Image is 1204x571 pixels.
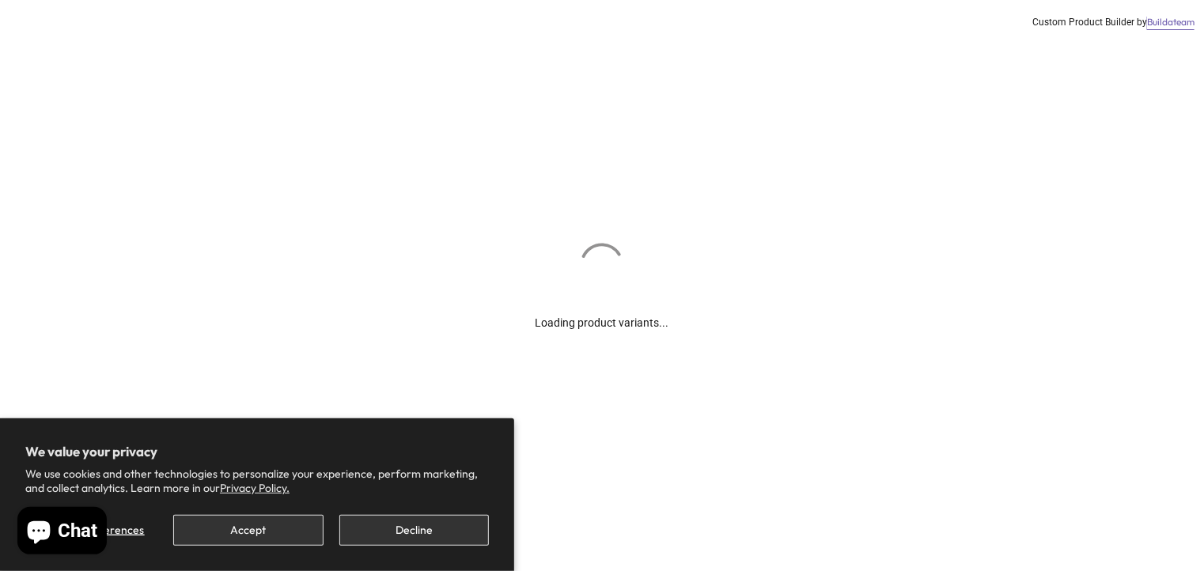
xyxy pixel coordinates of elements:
inbox-online-store-chat: Shopify online store chat [13,507,112,558]
button: Decline [339,515,489,546]
div: Loading product variants... [536,290,669,331]
a: Privacy Policy. [220,481,290,495]
h2: We value your privacy [25,444,489,459]
button: Accept [173,515,323,546]
p: We use cookies and other technologies to personalize your experience, perform marketing, and coll... [25,467,489,495]
a: Buildateam [1147,16,1195,29]
div: Custom Product Builder by [1032,16,1195,29]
